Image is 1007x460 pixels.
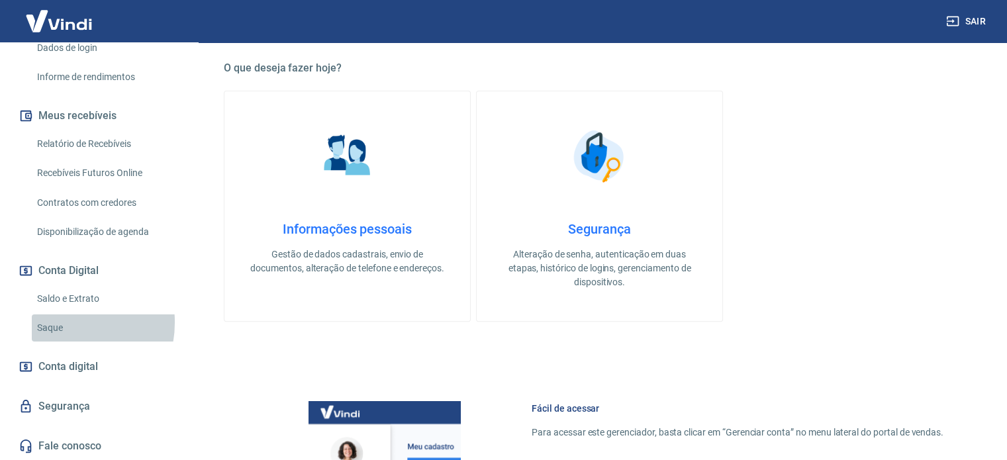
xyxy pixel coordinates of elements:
p: Gestão de dados cadastrais, envio de documentos, alteração de telefone e endereços. [246,248,449,275]
img: Informações pessoais [314,123,381,189]
span: Conta digital [38,357,98,376]
a: Saque [32,314,182,342]
a: Dados de login [32,34,182,62]
img: Vindi [16,1,102,41]
a: Informações pessoaisInformações pessoaisGestão de dados cadastrais, envio de documentos, alteraçã... [224,91,471,322]
h5: O que deseja fazer hoje? [224,62,975,75]
a: Relatório de Recebíveis [32,130,182,158]
img: Segurança [567,123,633,189]
h4: Segurança [498,221,701,237]
a: Informe de rendimentos [32,64,182,91]
h4: Informações pessoais [246,221,449,237]
button: Sair [943,9,991,34]
a: Disponibilização de agenda [32,218,182,246]
a: Segurança [16,392,182,421]
a: Conta digital [16,352,182,381]
p: Alteração de senha, autenticação em duas etapas, histórico de logins, gerenciamento de dispositivos. [498,248,701,289]
a: Contratos com credores [32,189,182,216]
a: Recebíveis Futuros Online [32,160,182,187]
button: Meus recebíveis [16,101,182,130]
h6: Fácil de acessar [532,402,943,415]
a: Saldo e Extrato [32,285,182,312]
p: Para acessar este gerenciador, basta clicar em “Gerenciar conta” no menu lateral do portal de ven... [532,426,943,439]
button: Conta Digital [16,256,182,285]
a: SegurançaSegurançaAlteração de senha, autenticação em duas etapas, histórico de logins, gerenciam... [476,91,723,322]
